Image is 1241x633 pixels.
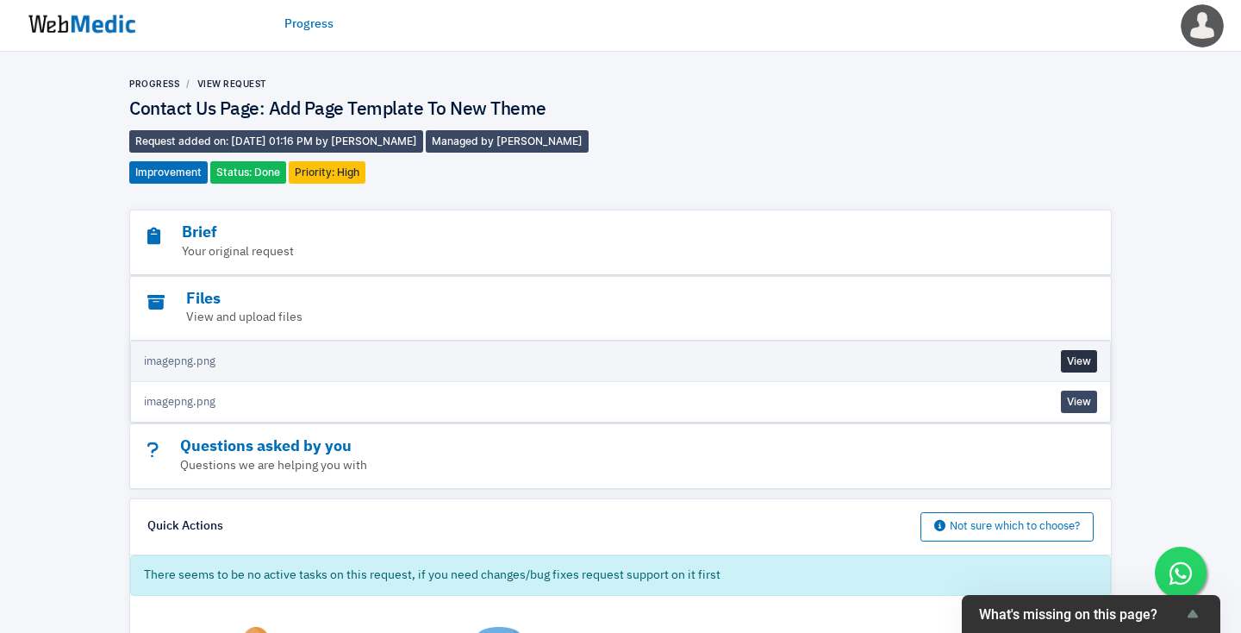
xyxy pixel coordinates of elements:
p: Your original request [147,243,999,261]
a: Progress [284,16,334,34]
a: View [1061,350,1097,373]
button: Not sure which to choose? [920,512,1094,542]
p: Questions we are helping you with [147,457,999,475]
span: Request added on: [DATE] 01:16 PM by [PERSON_NAME] [129,130,423,153]
nav: breadcrumb [129,78,620,91]
a: View [1061,391,1097,413]
span: Improvement [129,161,208,184]
div: There seems to be no active tasks on this request, if you need changes/bug fixes request support ... [130,555,1111,596]
a: View Request [197,78,267,89]
span: Priority: High [289,161,365,184]
li: imagepng.png [131,342,1110,382]
li: imagepng.png [131,382,1110,422]
button: Show survey - What's missing on this page? [979,604,1203,624]
span: Status: Done [210,161,286,184]
span: Managed by [PERSON_NAME] [426,130,589,153]
a: Progress [129,78,179,89]
h3: Brief [147,223,999,243]
h3: Questions asked by you [147,437,999,457]
p: View and upload files [147,309,999,327]
span: What's missing on this page? [979,606,1182,623]
h3: Files [147,290,999,310]
h4: Contact Us Page: Add Page Template To New Theme [129,99,620,122]
h6: Quick Actions [147,519,223,535]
